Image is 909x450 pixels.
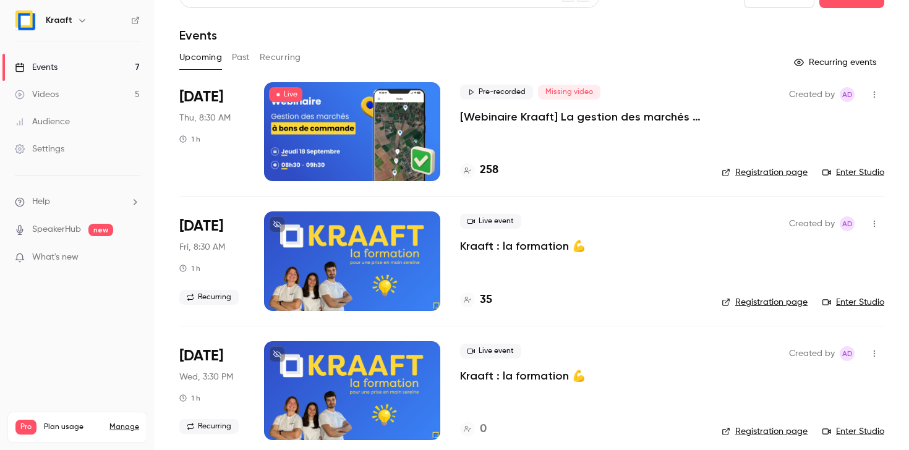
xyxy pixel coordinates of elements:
[179,134,200,144] div: 1 h
[822,296,884,308] a: Enter Studio
[538,85,600,100] span: Missing video
[88,224,113,236] span: new
[840,87,855,102] span: Alice de Guyenro
[789,216,835,231] span: Created by
[722,296,808,308] a: Registration page
[15,143,64,155] div: Settings
[179,393,200,403] div: 1 h
[722,425,808,438] a: Registration page
[32,195,50,208] span: Help
[269,87,302,102] span: Live
[460,162,498,179] a: 258
[460,292,492,308] a: 35
[15,11,35,30] img: Kraaft
[842,216,853,231] span: Ad
[15,88,59,101] div: Videos
[179,241,225,253] span: Fri, 8:30 AM
[179,87,223,107] span: [DATE]
[480,162,498,179] h4: 258
[840,346,855,361] span: Alice de Guyenro
[822,166,884,179] a: Enter Studio
[179,82,244,181] div: Sep 18 Thu, 8:30 AM (Europe/Paris)
[460,85,533,100] span: Pre-recorded
[179,48,222,67] button: Upcoming
[32,251,79,264] span: What's new
[179,112,231,124] span: Thu, 8:30 AM
[179,211,244,310] div: Sep 19 Fri, 8:30 AM (Europe/Paris)
[842,346,853,361] span: Ad
[46,14,72,27] h6: Kraaft
[842,87,853,102] span: Ad
[789,87,835,102] span: Created by
[179,263,200,273] div: 1 h
[32,223,81,236] a: SpeakerHub
[460,421,487,438] a: 0
[179,371,233,383] span: Wed, 3:30 PM
[179,346,223,366] span: [DATE]
[788,53,884,72] button: Recurring events
[840,216,855,231] span: Alice de Guyenro
[179,419,239,434] span: Recurring
[822,425,884,438] a: Enter Studio
[460,214,521,229] span: Live event
[460,344,521,359] span: Live event
[15,116,70,128] div: Audience
[789,346,835,361] span: Created by
[125,252,140,263] iframe: Noticeable Trigger
[15,61,58,74] div: Events
[480,421,487,438] h4: 0
[460,368,586,383] a: Kraaft : la formation 💪
[179,216,223,236] span: [DATE]
[179,290,239,305] span: Recurring
[460,109,702,124] a: [Webinaire Kraaft] La gestion des marchés à bons de commande et des petites interventions
[260,48,301,67] button: Recurring
[232,48,250,67] button: Past
[460,239,586,253] a: Kraaft : la formation 💪
[109,422,139,432] a: Manage
[44,422,102,432] span: Plan usage
[480,292,492,308] h4: 35
[15,195,140,208] li: help-dropdown-opener
[15,420,36,435] span: Pro
[179,28,217,43] h1: Events
[722,166,808,179] a: Registration page
[179,341,244,440] div: Oct 1 Wed, 3:30 PM (Europe/Paris)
